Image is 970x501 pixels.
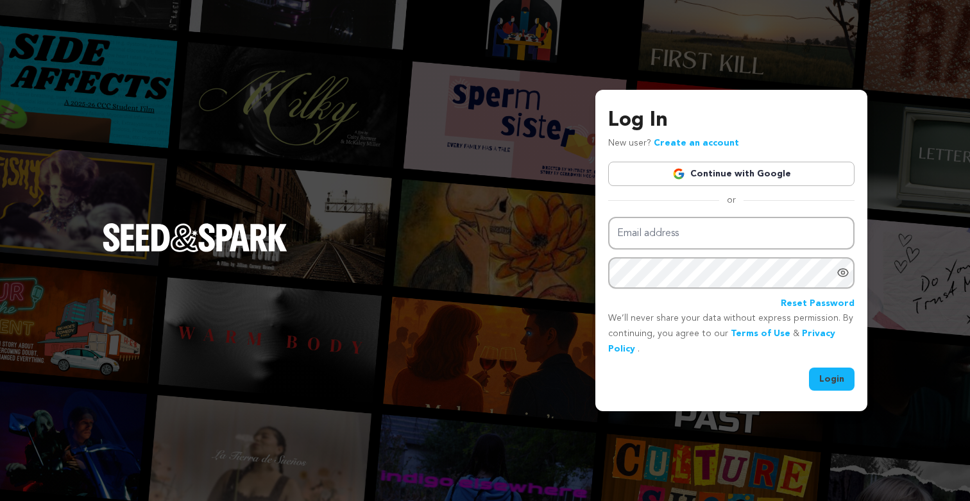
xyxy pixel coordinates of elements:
[608,162,855,186] a: Continue with Google
[781,296,855,312] a: Reset Password
[809,368,855,391] button: Login
[608,217,855,250] input: Email address
[608,105,855,136] h3: Log In
[837,266,849,279] a: Show password as plain text. Warning: this will display your password on the screen.
[103,223,287,251] img: Seed&Spark Logo
[608,329,835,353] a: Privacy Policy
[608,136,739,151] p: New user?
[731,329,790,338] a: Terms of Use
[654,139,739,148] a: Create an account
[672,167,685,180] img: Google logo
[608,311,855,357] p: We’ll never share your data without express permission. By continuing, you agree to our & .
[719,194,744,207] span: or
[103,223,287,277] a: Seed&Spark Homepage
